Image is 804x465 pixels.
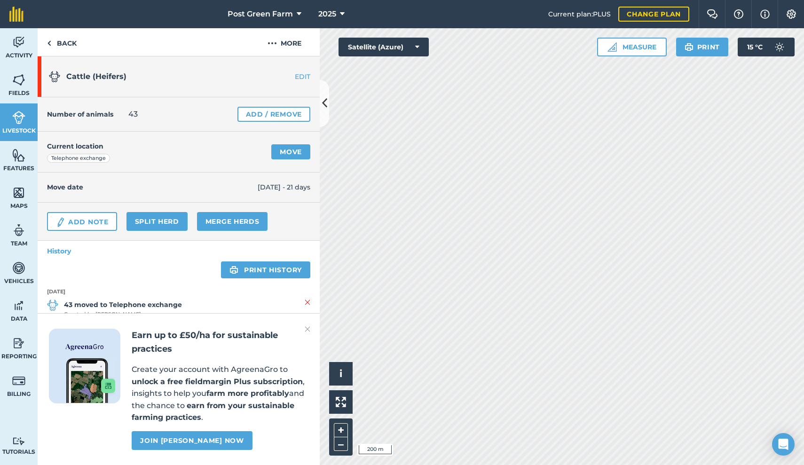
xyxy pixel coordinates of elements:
h4: Current location [47,141,103,151]
a: Add / Remove [237,107,310,122]
img: svg+xml;base64,PHN2ZyB4bWxucz0iaHR0cDovL3d3dy53My5vcmcvMjAwMC9zdmciIHdpZHRoPSIyMiIgaGVpZ2h0PSIzMC... [305,297,310,308]
a: Split herd [126,212,188,231]
img: svg+xml;base64,PD94bWwgdmVyc2lvbj0iMS4wIiBlbmNvZGluZz0idXRmLTgiPz4KPCEtLSBHZW5lcmF0b3I6IEFkb2JlIE... [770,38,789,56]
img: svg+xml;base64,PD94bWwgdmVyc2lvbj0iMS4wIiBlbmNvZGluZz0idXRmLTgiPz4KPCEtLSBHZW5lcmF0b3I6IEFkb2JlIE... [12,336,25,350]
img: svg+xml;base64,PD94bWwgdmVyc2lvbj0iMS4wIiBlbmNvZGluZz0idXRmLTgiPz4KPCEtLSBHZW5lcmF0b3I6IEFkb2JlIE... [12,374,25,388]
div: Open Intercom Messenger [772,433,795,456]
button: Satellite (Azure) [339,38,429,56]
img: Two speech bubbles overlapping with the left bubble in the forefront [707,9,718,19]
a: Back [38,28,86,56]
span: Cattle (Heifers) [66,72,126,81]
img: svg+xml;base64,PD94bWwgdmVyc2lvbj0iMS4wIiBlbmNvZGluZz0idXRmLTgiPz4KPCEtLSBHZW5lcmF0b3I6IEFkb2JlIE... [55,217,66,228]
button: i [329,362,353,386]
span: [DATE] - 21 days [258,182,310,192]
span: 15 ° C [747,38,763,56]
img: svg+xml;base64,PD94bWwgdmVyc2lvbj0iMS4wIiBlbmNvZGluZz0idXRmLTgiPz4KPCEtLSBHZW5lcmF0b3I6IEFkb2JlIE... [49,71,60,82]
img: svg+xml;base64,PHN2ZyB4bWxucz0iaHR0cDovL3d3dy53My5vcmcvMjAwMC9zdmciIHdpZHRoPSI1NiIgaGVpZ2h0PSI2MC... [12,148,25,162]
a: EDIT [260,72,320,81]
span: i [339,368,342,379]
a: Print history [221,261,310,278]
button: – [334,437,348,451]
img: A cog icon [786,9,797,19]
h4: Move date [47,182,258,192]
p: Create your account with AgreenaGro to , insights to help you and the chance to . [132,363,308,424]
a: Add Note [47,212,117,231]
img: svg+xml;base64,PD94bWwgdmVyc2lvbj0iMS4wIiBlbmNvZGluZz0idXRmLTgiPz4KPCEtLSBHZW5lcmF0b3I6IEFkb2JlIE... [12,110,25,125]
span: 2025 [318,8,336,20]
img: svg+xml;base64,PHN2ZyB4bWxucz0iaHR0cDovL3d3dy53My5vcmcvMjAwMC9zdmciIHdpZHRoPSI1NiIgaGVpZ2h0PSI2MC... [12,73,25,87]
button: Print [676,38,729,56]
strong: unlock a free fieldmargin Plus subscription [132,377,303,386]
strong: earn from your sustainable farming practices [132,401,294,422]
button: More [249,28,320,56]
img: svg+xml;base64,PD94bWwgdmVyc2lvbj0iMS4wIiBlbmNvZGluZz0idXRmLTgiPz4KPCEtLSBHZW5lcmF0b3I6IEFkb2JlIE... [12,261,25,275]
span: 43 [128,109,138,120]
img: Screenshot of the Gro app [66,358,115,403]
strong: 43 moved to Telephone exchange [64,299,182,310]
img: fieldmargin Logo [9,7,24,22]
img: svg+xml;base64,PD94bWwgdmVyc2lvbj0iMS4wIiBlbmNvZGluZz0idXRmLTgiPz4KPCEtLSBHZW5lcmF0b3I6IEFkb2JlIE... [12,35,25,49]
img: svg+xml;base64,PHN2ZyB4bWxucz0iaHR0cDovL3d3dy53My5vcmcvMjAwMC9zdmciIHdpZHRoPSIxOSIgaGVpZ2h0PSIyNC... [685,41,694,53]
img: A question mark icon [733,9,744,19]
strong: farm more profitably [206,389,289,398]
a: History [38,241,320,261]
img: svg+xml;base64,PHN2ZyB4bWxucz0iaHR0cDovL3d3dy53My5vcmcvMjAwMC9zdmciIHdpZHRoPSI5IiBoZWlnaHQ9IjI0Ii... [47,38,51,49]
img: Four arrows, one pointing top left, one top right, one bottom right and the last bottom left [336,397,346,407]
span: Created by [PERSON_NAME] [64,310,182,319]
span: Post Green Farm [228,8,293,20]
button: Measure [597,38,667,56]
strong: [DATE] [47,288,310,296]
a: Merge Herds [197,212,268,231]
img: svg+xml;base64,PHN2ZyB4bWxucz0iaHR0cDovL3d3dy53My5vcmcvMjAwMC9zdmciIHdpZHRoPSIxNyIgaGVpZ2h0PSIxNy... [760,8,770,20]
img: svg+xml;base64,PD94bWwgdmVyc2lvbj0iMS4wIiBlbmNvZGluZz0idXRmLTgiPz4KPCEtLSBHZW5lcmF0b3I6IEFkb2JlIE... [12,437,25,446]
img: Ruler icon [607,42,617,52]
img: svg+xml;base64,PD94bWwgdmVyc2lvbj0iMS4wIiBlbmNvZGluZz0idXRmLTgiPz4KPCEtLSBHZW5lcmF0b3I6IEFkb2JlIE... [47,299,58,311]
img: svg+xml;base64,PHN2ZyB4bWxucz0iaHR0cDovL3d3dy53My5vcmcvMjAwMC9zdmciIHdpZHRoPSIyMCIgaGVpZ2h0PSIyNC... [268,38,277,49]
span: Current plan : PLUS [548,9,611,19]
a: Move [271,144,310,159]
a: Join [PERSON_NAME] now [132,431,252,450]
a: Change plan [618,7,689,22]
button: + [334,423,348,437]
img: svg+xml;base64,PD94bWwgdmVyc2lvbj0iMS4wIiBlbmNvZGluZz0idXRmLTgiPz4KPCEtLSBHZW5lcmF0b3I6IEFkb2JlIE... [12,299,25,313]
div: Telephone exchange [47,154,110,163]
img: svg+xml;base64,PHN2ZyB4bWxucz0iaHR0cDovL3d3dy53My5vcmcvMjAwMC9zdmciIHdpZHRoPSIyMiIgaGVpZ2h0PSIzMC... [305,323,310,335]
img: svg+xml;base64,PHN2ZyB4bWxucz0iaHR0cDovL3d3dy53My5vcmcvMjAwMC9zdmciIHdpZHRoPSIxOSIgaGVpZ2h0PSIyNC... [229,264,238,276]
img: svg+xml;base64,PHN2ZyB4bWxucz0iaHR0cDovL3d3dy53My5vcmcvMjAwMC9zdmciIHdpZHRoPSI1NiIgaGVpZ2h0PSI2MC... [12,186,25,200]
h2: Earn up to £50/ha for sustainable practices [132,329,308,356]
h4: Number of animals [47,109,113,119]
img: svg+xml;base64,PD94bWwgdmVyc2lvbj0iMS4wIiBlbmNvZGluZz0idXRmLTgiPz4KPCEtLSBHZW5lcmF0b3I6IEFkb2JlIE... [12,223,25,237]
button: 15 °C [738,38,795,56]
